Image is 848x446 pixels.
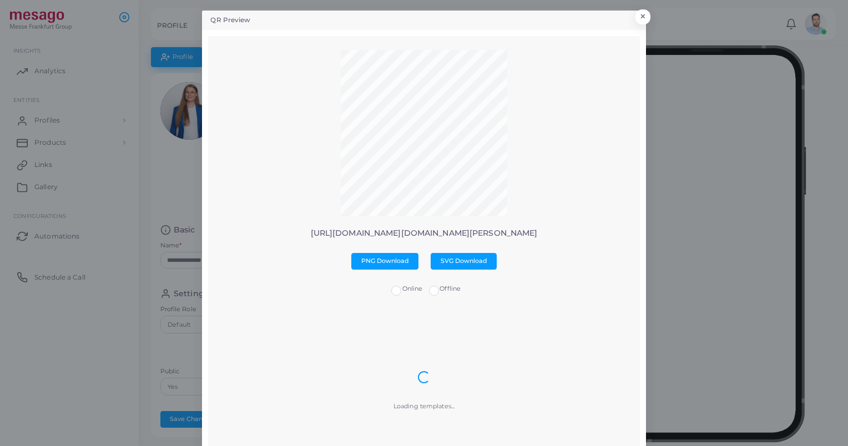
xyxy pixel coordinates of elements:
button: PNG Download [351,253,418,270]
p: Loading templates... [393,402,455,411]
h5: QR Preview [210,16,250,25]
button: Close [635,9,650,24]
span: Online [402,285,423,292]
span: SVG Download [441,257,487,265]
span: Offline [440,285,461,292]
span: PNG Download [361,257,409,265]
p: [URL][DOMAIN_NAME][DOMAIN_NAME][PERSON_NAME] [216,229,631,238]
button: SVG Download [431,253,497,270]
